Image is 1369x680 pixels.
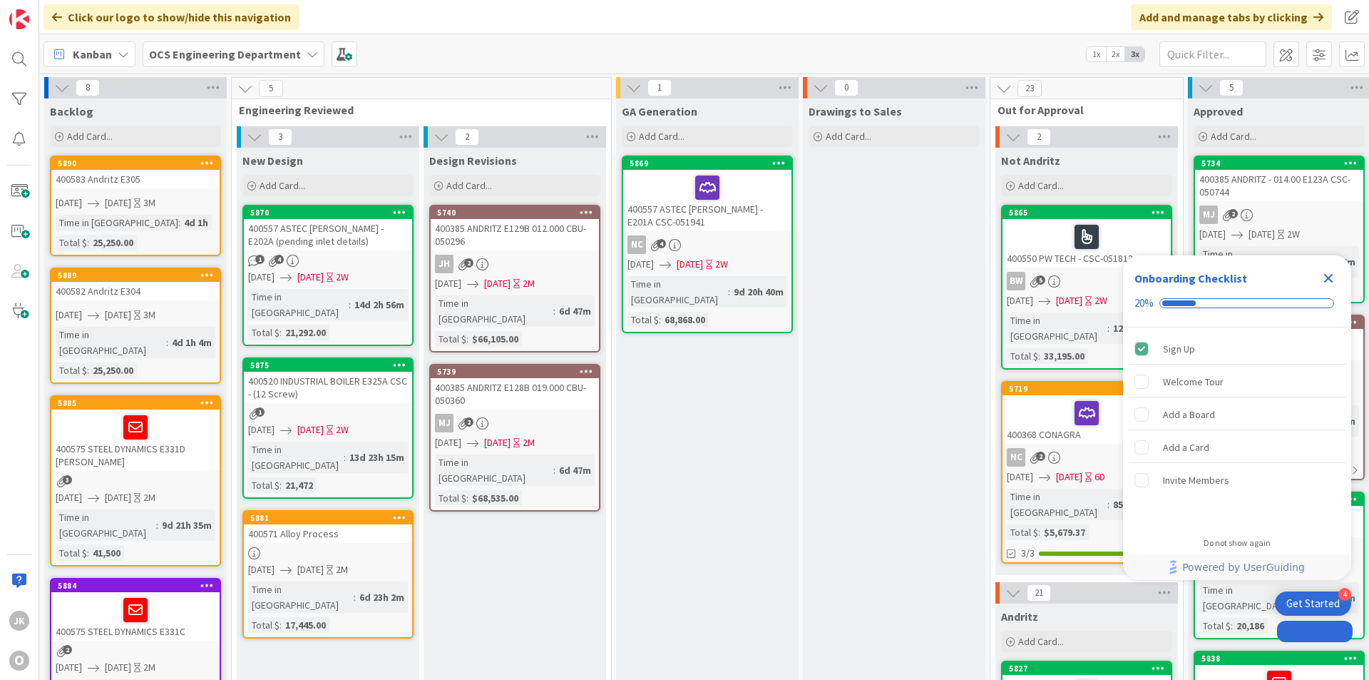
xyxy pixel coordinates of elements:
[429,153,517,168] span: Design Revisions
[1001,205,1172,370] a: 5865400550 PW TECH - CSC-051813BW[DATE][DATE]2WTime in [GEOGRAPHIC_DATA]:12d 2h 26mTotal $:33,195.00
[455,128,479,146] span: 2
[244,359,412,372] div: 5875
[51,170,220,188] div: 400583 Andritz E305
[1003,395,1171,444] div: 400368 CONAGRA
[1003,272,1171,290] div: BW
[431,365,599,410] div: 5739400385 ANDRITZ E128B 019.000 CBU- 050360
[1182,559,1305,576] span: Powered by UserGuiding
[1027,128,1051,146] span: 2
[1109,320,1167,336] div: 12d 2h 26m
[255,255,265,264] span: 1
[351,297,408,313] div: 14d 2h 56m
[1036,452,1045,461] span: 2
[149,47,301,61] b: OCS Engineering Department
[51,397,220,410] div: 5885
[630,158,791,168] div: 5869
[728,284,730,300] span: :
[58,581,220,591] div: 5884
[466,331,468,347] span: :
[435,435,461,450] span: [DATE]
[56,509,156,541] div: Time in [GEOGRAPHIC_DATA]
[87,362,89,378] span: :
[56,196,82,210] span: [DATE]
[242,153,303,168] span: New Design
[248,289,349,320] div: Time in [GEOGRAPHIC_DATA]
[282,325,329,340] div: 21,292.00
[1106,47,1125,61] span: 2x
[466,490,468,506] span: :
[89,545,124,561] div: 41,500
[1001,153,1060,168] span: Not Andritz
[627,257,654,272] span: [DATE]
[623,235,791,254] div: NC
[280,477,282,493] span: :
[63,645,72,654] span: 2
[1159,41,1266,67] input: Quick Filter...
[435,490,466,506] div: Total $
[555,303,595,319] div: 6d 47m
[248,270,275,285] span: [DATE]
[1125,47,1144,61] span: 3x
[1134,270,1247,287] div: Onboarding Checklist
[553,462,555,478] span: :
[356,589,408,605] div: 6d 23h 2m
[446,179,492,192] span: Add Card...
[50,268,221,384] a: 5889400582 Andritz E304[DATE][DATE]3MTime in [GEOGRAPHIC_DATA]:4d 1h 4mTotal $:25,250.00
[178,215,180,230] span: :
[58,398,220,408] div: 5885
[1317,267,1340,290] div: Close Checklist
[1163,340,1195,357] div: Sign Up
[349,297,351,313] span: :
[1038,524,1040,540] span: :
[56,327,166,358] div: Time in [GEOGRAPHIC_DATA]
[1286,597,1340,611] div: Get Started
[623,170,791,231] div: 400557 ASTEC [PERSON_NAME] - E201A CSC-051941
[105,490,131,505] span: [DATE]
[1007,489,1107,520] div: Time in [GEOGRAPHIC_DATA]
[50,395,221,567] a: 5885400575 STEEL DYNAMICS E331D [PERSON_NAME][DATE][DATE]2MTime in [GEOGRAPHIC_DATA]:9d 21h 35mTo...
[143,660,155,675] div: 2M
[143,196,155,210] div: 3M
[105,308,131,323] span: [DATE]
[280,617,282,633] span: :
[105,196,131,210] span: [DATE]
[1318,590,1321,606] span: :
[56,308,82,323] span: [DATE]
[260,179,305,192] span: Add Card...
[56,490,82,505] span: [DATE]
[1199,205,1218,224] div: MJ
[1021,546,1035,561] span: 3/3
[168,335,215,350] div: 4d 1h 4m
[1318,254,1320,270] span: :
[715,257,728,272] div: 2W
[1163,373,1224,390] div: Welcome Tour
[1007,313,1107,344] div: Time in [GEOGRAPHIC_DATA]
[622,156,793,333] a: 5869400557 ASTEC [PERSON_NAME] - E201A CSC-051941NC[DATE][DATE]2WTime in [GEOGRAPHIC_DATA]:9d 20h...
[9,651,29,671] div: O
[1201,158,1363,168] div: 5734
[1199,227,1226,242] span: [DATE]
[255,407,265,417] span: 1
[627,235,646,254] div: NC
[244,512,412,524] div: 5881
[623,157,791,231] div: 5869400557 ASTEC [PERSON_NAME] - E201A CSC-051941
[248,442,344,473] div: Time in [GEOGRAPHIC_DATA]
[431,206,599,250] div: 5740400385 ANDRITZ E129B 012.000 CBU- 050296
[9,611,29,631] div: JK
[1123,554,1351,580] div: Footer
[51,157,220,170] div: 5890
[437,208,599,218] div: 5740
[87,545,89,561] span: :
[1003,448,1171,467] div: NC
[297,562,324,577] span: [DATE]
[657,239,666,248] span: 4
[464,417,473,427] span: 2
[51,282,220,300] div: 400582 Andritz E304
[248,477,280,493] div: Total $
[1131,4,1332,30] div: Add and manage tabs by clicking
[1195,157,1363,170] div: 5734
[1163,406,1215,423] div: Add a Board
[56,660,82,675] span: [DATE]
[1194,104,1243,118] span: Approved
[248,562,275,577] span: [DATE]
